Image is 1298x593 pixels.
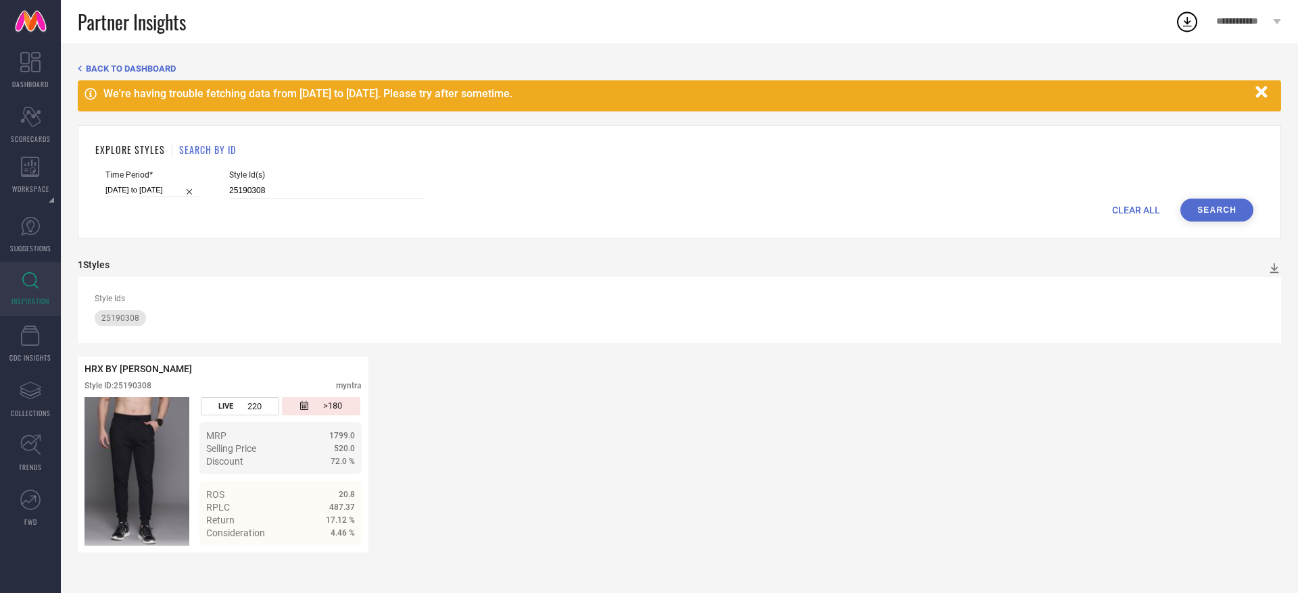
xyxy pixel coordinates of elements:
[206,456,243,467] span: Discount
[179,143,236,157] h1: SEARCH BY ID
[11,408,51,418] span: COLLECTIONS
[331,528,355,538] span: 4.46 %
[282,397,360,415] div: Number of days since the style was first listed on the platform
[339,490,355,499] span: 20.8
[85,397,189,546] div: Click to view image
[206,527,265,538] span: Consideration
[206,430,226,441] span: MRP
[101,313,139,323] span: 25190308
[86,63,176,74] span: BACK TO DASHBOARD
[311,552,355,563] a: Details
[12,79,49,89] span: DASHBOARD
[326,515,355,525] span: 17.12 %
[323,401,342,412] span: >180
[85,381,151,390] div: Style ID: 25190308
[324,552,355,563] span: Details
[78,8,186,36] span: Partner Insights
[11,296,49,306] span: INSPIRATION
[105,183,199,197] input: Select time period
[95,294,1264,303] div: Style Ids
[24,517,37,527] span: FWD
[105,170,199,180] span: Time Period*
[95,143,165,157] h1: EXPLORE STYLES
[12,184,49,194] span: WORKSPACE
[85,397,189,546] img: Style preview image
[218,402,233,411] span: LIVE
[11,134,51,144] span: SCORECARDS
[78,63,1281,74] div: Back TO Dashboard
[85,363,192,374] span: HRX BY [PERSON_NAME]
[103,87,1249,100] div: We're having trouble fetching data from [DATE] to [DATE]. Please try after sometime.
[206,502,230,513] span: RPLC
[229,183,425,199] input: Enter comma separated style ids e.g. 12345, 67890
[19,462,42,472] span: TRENDS
[78,259,110,270] div: 1 Styles
[329,502,355,512] span: 487.37
[206,443,256,454] span: Selling Price
[1175,9,1199,34] div: Open download list
[229,170,425,180] span: Style Id(s)
[206,515,235,525] span: Return
[247,401,262,411] span: 220
[1112,205,1160,215] span: CLEAR ALL
[9,353,51,363] span: CDC INSIGHTS
[10,243,51,253] span: SUGGESTIONS
[1180,199,1253,222] button: Search
[329,431,355,440] span: 1799.0
[334,444,355,453] span: 520.0
[331,457,355,466] span: 72.0 %
[201,397,279,415] div: Number of days the style has been live on the platform
[206,489,224,500] span: ROS
[336,381,362,390] div: myntra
